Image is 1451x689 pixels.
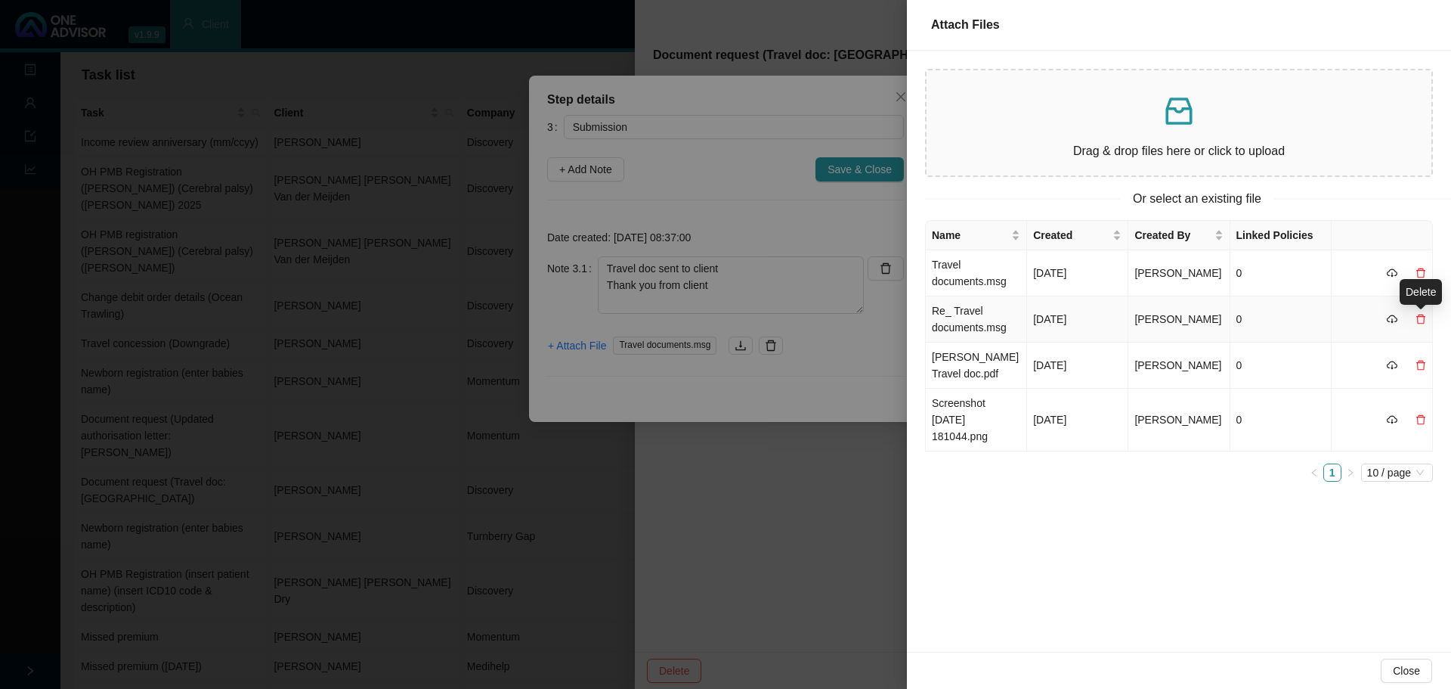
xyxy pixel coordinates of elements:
[1230,221,1332,250] th: Linked Policies
[1134,267,1221,279] span: [PERSON_NAME]
[939,141,1419,160] p: Drag & drop files here or click to upload
[1323,464,1341,482] li: 1
[1310,468,1319,477] span: left
[1305,464,1323,482] button: left
[926,389,1027,452] td: Screenshot [DATE] 181044.png
[926,343,1027,389] td: [PERSON_NAME] Travel doc.pdf
[1415,414,1426,425] span: delete
[1341,464,1360,482] button: right
[1415,360,1426,371] span: delete
[1415,268,1426,278] span: delete
[1346,468,1355,477] span: right
[1128,221,1230,250] th: Created By
[1027,221,1128,250] th: Created
[1393,663,1420,679] span: Close
[1033,227,1109,244] span: Created
[926,250,1027,296] td: Travel documents.msg
[1230,389,1332,452] td: 0
[931,18,1000,31] span: Attach Files
[1027,343,1128,389] td: [DATE]
[1161,93,1197,129] span: inbox
[1134,359,1221,371] span: [PERSON_NAME]
[1367,464,1427,481] span: 10 / page
[1381,659,1432,683] button: Close
[927,70,1431,175] span: inboxDrag & drop files here or click to upload
[1305,464,1323,482] li: Previous Page
[1027,389,1128,452] td: [DATE]
[1387,360,1397,371] span: cloud-download
[1324,464,1341,481] a: 1
[1400,279,1442,305] div: Delete
[1387,314,1397,324] span: cloud-download
[1027,250,1128,296] td: [DATE]
[1341,464,1360,482] li: Next Page
[1134,414,1221,426] span: [PERSON_NAME]
[1387,414,1397,425] span: cloud-download
[932,227,1008,244] span: Name
[926,221,1027,250] th: Name
[1134,227,1211,244] span: Created By
[926,296,1027,343] td: Re_ Travel documents.msg
[1387,268,1397,278] span: cloud-download
[1230,250,1332,296] td: 0
[1121,189,1273,208] span: Or select an existing file
[1361,464,1433,482] div: Page Size
[1230,343,1332,389] td: 0
[1230,296,1332,343] td: 0
[1134,313,1221,325] span: [PERSON_NAME]
[1415,314,1426,324] span: delete
[1027,296,1128,343] td: [DATE]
